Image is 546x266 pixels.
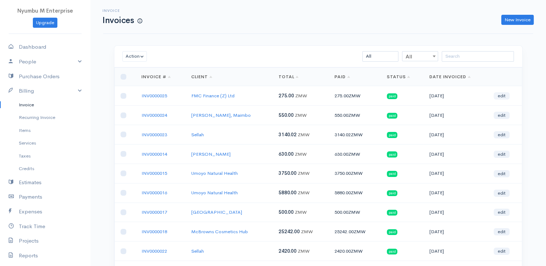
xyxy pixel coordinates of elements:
a: edit [494,170,510,177]
a: New Invoice [501,15,534,25]
span: How to create your first Invoice? [137,18,142,24]
span: ZMW [349,93,361,99]
a: Date Invoiced [429,74,470,80]
a: [PERSON_NAME], Maimbo [191,112,251,118]
a: INV0000025 [141,93,167,99]
td: 5880.00 [329,183,381,203]
a: Client [191,74,212,80]
a: edit [494,228,510,235]
a: INV0000014 [141,151,167,157]
a: INV0000024 [141,112,167,118]
td: 500.00 [329,203,381,222]
a: Status [387,74,410,80]
a: INV0000016 [141,190,167,196]
a: [PERSON_NAME] [191,151,231,157]
a: edit [494,151,510,158]
span: paid [387,229,398,235]
a: Paid [335,74,350,80]
span: paid [387,113,398,119]
a: edit [494,112,510,119]
span: ZMW [295,209,307,215]
a: INV0000023 [141,132,167,138]
td: [DATE] [424,203,488,222]
a: [GEOGRAPHIC_DATA] [191,209,242,215]
span: ZMW [351,170,363,176]
td: [DATE] [424,106,488,125]
td: [DATE] [424,86,488,106]
a: McBrowns Cosmetics Hub [191,229,248,235]
a: Sellah [191,248,204,254]
a: INV0000018 [141,229,167,235]
h1: Invoices [102,16,142,25]
span: 3750.00 [279,170,297,176]
td: [DATE] [424,241,488,261]
td: 630.00 [329,144,381,164]
span: paid [387,249,398,254]
span: ZMW [348,209,360,215]
td: [DATE] [424,144,488,164]
span: 275.00 [279,93,294,99]
span: paid [387,151,398,157]
a: Sellah [191,132,204,138]
td: 2420.00 [329,241,381,261]
span: ZMW [348,112,360,118]
a: INV0000015 [141,170,167,176]
td: 275.00 [329,86,381,106]
span: 25242.00 [279,229,300,235]
a: INV0000017 [141,209,167,215]
span: ZMW [351,248,363,254]
span: ZMW [348,151,360,157]
span: ZMW [351,132,363,138]
span: ZMW [298,132,310,138]
td: 550.00 [329,106,381,125]
span: 630.00 [279,151,294,157]
button: Action [122,51,147,62]
td: [DATE] [424,164,488,183]
td: 3140.02 [329,125,381,145]
span: 3140.02 [279,132,297,138]
span: paid [387,210,398,216]
span: ZMW [295,151,307,157]
span: 500.00 [279,209,294,215]
span: ZMW [354,229,366,235]
span: ZMW [301,229,313,235]
a: Total [279,74,299,80]
td: [DATE] [424,125,488,145]
span: paid [387,190,398,196]
a: Umoyo Natural Health [191,190,238,196]
td: 3750.00 [329,164,381,183]
span: paid [387,171,398,177]
span: ZMW [295,93,307,99]
td: [DATE] [424,183,488,203]
span: Nyumbu M Enterprise [17,7,73,14]
span: ZMW [298,170,310,176]
h6: Invoice [102,9,142,13]
span: ZMW [351,190,363,196]
span: ZMW [295,112,307,118]
a: INV0000022 [141,248,167,254]
a: FMC Finance (Z) Ltd [191,93,235,99]
td: 25242.00 [329,222,381,241]
span: All [402,52,438,62]
a: edit [494,131,510,138]
a: edit [494,92,510,99]
input: Search [442,51,514,62]
a: edit [494,190,510,197]
span: All [402,51,438,61]
a: Invoice # [141,74,171,80]
a: Upgrade [33,18,57,28]
a: edit [494,248,510,255]
span: 2420.00 [279,248,297,254]
span: ZMW [298,248,310,254]
a: Umoyo Natural Health [191,170,238,176]
span: 550.00 [279,112,294,118]
td: [DATE] [424,222,488,241]
span: 5880.00 [279,190,297,196]
span: paid [387,93,398,99]
span: paid [387,132,398,138]
a: edit [494,209,510,216]
span: ZMW [298,190,310,196]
